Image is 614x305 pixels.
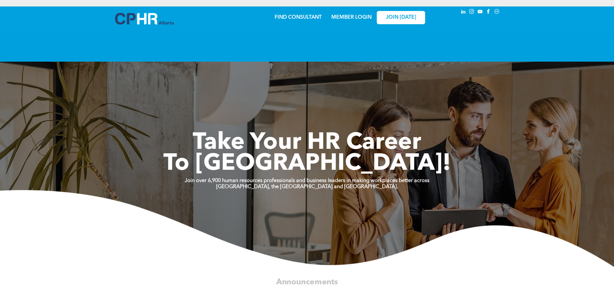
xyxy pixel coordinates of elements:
span: JOIN [DATE] [386,15,416,21]
strong: Join over 6,900 human resources professionals and business leaders in making workplaces better ac... [185,178,429,183]
strong: [GEOGRAPHIC_DATA], the [GEOGRAPHIC_DATA] and [GEOGRAPHIC_DATA]. [216,184,398,189]
a: JOIN [DATE] [377,11,425,24]
a: instagram [468,8,475,17]
span: To [GEOGRAPHIC_DATA]! [163,152,451,176]
span: Take Your HR Career [193,131,421,155]
a: FIND CONSULTANT [275,15,322,20]
a: MEMBER LOGIN [331,15,372,20]
a: Social network [493,8,501,17]
span: Announcements [276,278,338,286]
img: A blue and white logo for cp alberta [115,13,174,25]
a: linkedin [460,8,467,17]
a: facebook [485,8,492,17]
a: youtube [477,8,484,17]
